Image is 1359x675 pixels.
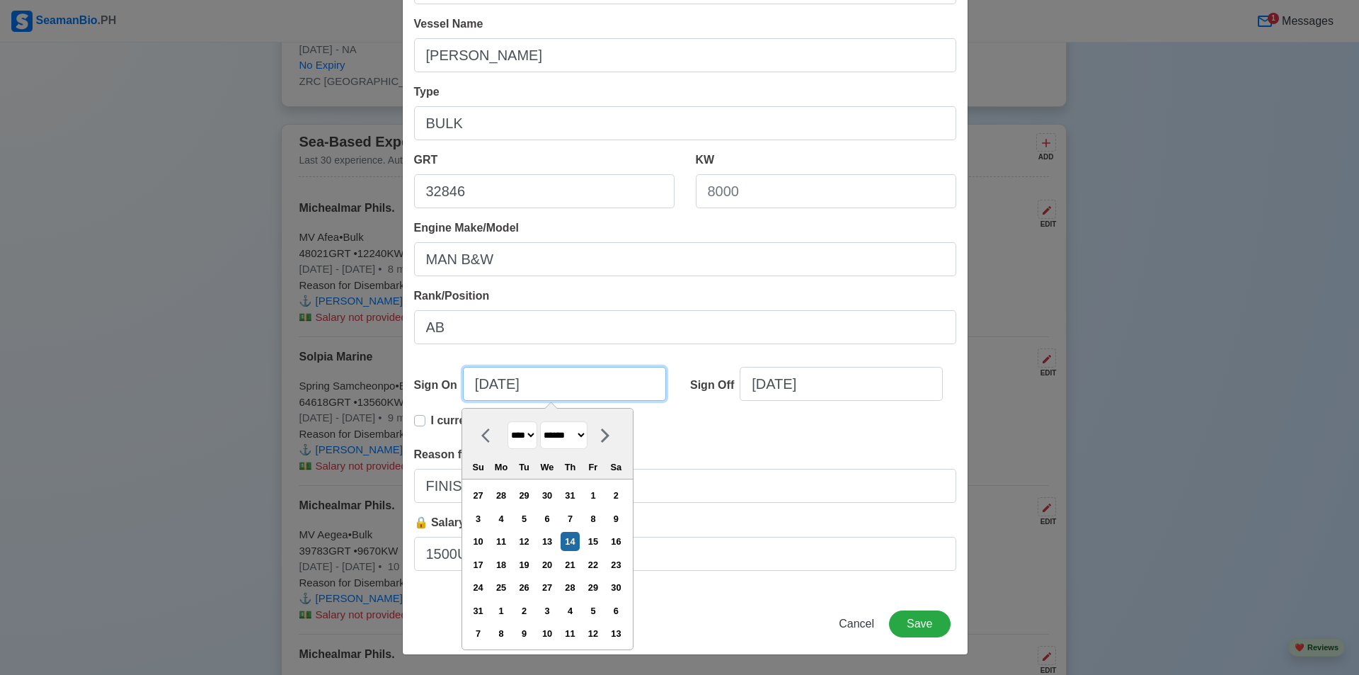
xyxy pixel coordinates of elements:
div: Choose Friday, August 29th, 2025 [583,578,602,597]
div: Choose Tuesday, August 12th, 2025 [515,532,534,551]
div: Choose Sunday, July 27th, 2025 [469,486,488,505]
div: Tu [515,458,534,477]
div: Th [561,458,580,477]
input: Ex: Third Officer or 3/OFF [414,310,956,344]
div: Choose Wednesday, August 13th, 2025 [537,532,556,551]
div: Choose Monday, September 8th, 2025 [491,624,510,643]
div: month 2025-08 [466,484,628,645]
div: Choose Saturday, September 6th, 2025 [607,601,626,620]
div: Choose Saturday, August 23rd, 2025 [607,555,626,574]
div: Choose Friday, August 15th, 2025 [583,532,602,551]
div: Choose Friday, August 8th, 2025 [583,509,602,528]
div: Sign Off [690,377,740,394]
div: Choose Tuesday, August 26th, 2025 [515,578,534,597]
input: 8000 [696,174,956,208]
input: 33922 [414,174,675,208]
div: Choose Monday, August 4th, 2025 [491,509,510,528]
div: Choose Thursday, August 21st, 2025 [561,555,580,574]
input: ex. 2500 [414,537,956,571]
input: Ex. Man B&W MC [414,242,956,276]
div: Choose Sunday, August 17th, 2025 [469,555,488,574]
div: Choose Thursday, August 14th, 2025 [561,532,580,551]
div: Choose Sunday, August 24th, 2025 [469,578,488,597]
div: Choose Saturday, August 9th, 2025 [607,509,626,528]
div: Choose Thursday, August 28th, 2025 [561,578,580,597]
div: Choose Thursday, July 31st, 2025 [561,486,580,505]
div: Choose Wednesday, September 3rd, 2025 [537,601,556,620]
span: Reason for Disembarkation [414,448,561,460]
button: Save [889,611,950,637]
div: Choose Thursday, September 11th, 2025 [561,624,580,643]
span: Vessel Name [414,18,483,30]
span: KW [696,154,715,166]
div: Fr [583,458,602,477]
div: Choose Tuesday, September 2nd, 2025 [515,601,534,620]
div: Choose Friday, September 12th, 2025 [583,624,602,643]
span: Rank/Position [414,290,490,302]
span: GRT [414,154,438,166]
div: Choose Wednesday, August 6th, 2025 [537,509,556,528]
div: Choose Wednesday, July 30th, 2025 [537,486,556,505]
input: Bulk, Container, etc. [414,106,956,140]
input: Ex: Dolce Vita [414,38,956,72]
span: Engine Make/Model [414,222,519,234]
span: Cancel [839,618,874,630]
div: Su [469,458,488,477]
div: Choose Monday, August 25th, 2025 [491,578,510,597]
div: Choose Saturday, August 16th, 2025 [607,532,626,551]
div: Choose Monday, September 1st, 2025 [491,601,510,620]
div: Choose Sunday, August 3rd, 2025 [469,509,488,528]
div: Choose Saturday, August 30th, 2025 [607,578,626,597]
div: Choose Sunday, August 10th, 2025 [469,532,488,551]
div: Choose Tuesday, August 5th, 2025 [515,509,534,528]
div: Choose Saturday, August 2nd, 2025 [607,486,626,505]
div: Choose Thursday, August 7th, 2025 [561,509,580,528]
div: Sign On [414,377,463,394]
span: Type [414,86,440,98]
div: Choose Monday, August 11th, 2025 [491,532,510,551]
button: Cancel [830,611,883,637]
div: Choose Sunday, August 31st, 2025 [469,601,488,620]
div: Choose Friday, August 22nd, 2025 [583,555,602,574]
div: Choose Sunday, September 7th, 2025 [469,624,488,643]
div: Choose Wednesday, August 20th, 2025 [537,555,556,574]
div: Choose Friday, August 1st, 2025 [583,486,602,505]
div: We [537,458,556,477]
div: Mo [491,458,510,477]
p: I currently work here [431,412,542,429]
input: Your reason for disembarkation... [414,469,956,503]
div: Choose Wednesday, August 27th, 2025 [537,578,556,597]
div: Choose Wednesday, September 10th, 2025 [537,624,556,643]
div: Sa [607,458,626,477]
div: Choose Saturday, September 13th, 2025 [607,624,626,643]
div: Choose Monday, July 28th, 2025 [491,486,510,505]
div: Choose Tuesday, August 19th, 2025 [515,555,534,574]
div: Choose Thursday, September 4th, 2025 [561,601,580,620]
div: Choose Tuesday, July 29th, 2025 [515,486,534,505]
div: Choose Friday, September 5th, 2025 [583,601,602,620]
div: Choose Tuesday, September 9th, 2025 [515,624,534,643]
div: Choose Monday, August 18th, 2025 [491,555,510,574]
span: 🔒 Salary (USD) [414,516,500,528]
